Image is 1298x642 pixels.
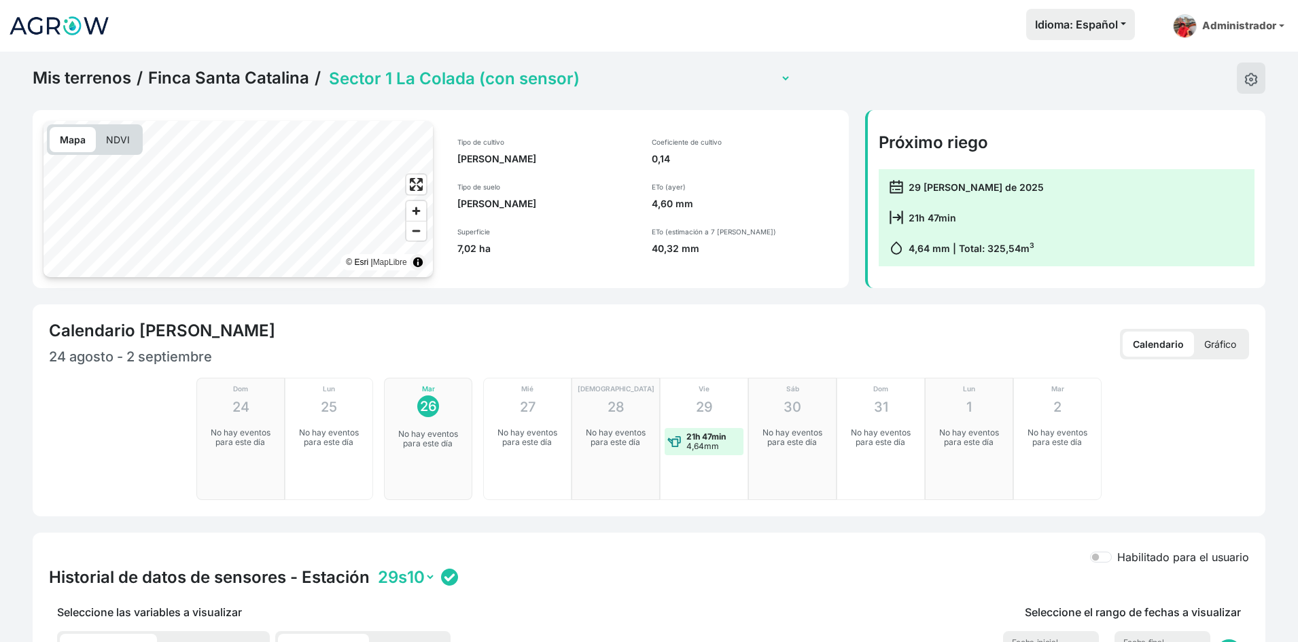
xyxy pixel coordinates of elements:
p: [PERSON_NAME] [457,197,635,211]
p: Mar [422,384,435,394]
p: No hay eventos para este día [846,428,915,447]
p: Dom [233,384,248,394]
p: 1 [966,397,972,417]
p: 27 [520,397,536,417]
p: Sáb [786,384,799,394]
p: 4,60 mm [652,197,838,211]
span: / [315,68,321,88]
select: Station selector [375,567,436,588]
p: Lun [323,384,335,394]
p: Mapa [50,127,96,152]
p: Mar [1051,384,1064,394]
p: 4,64mm [686,442,726,451]
p: NDVI [96,127,140,152]
span: / [137,68,143,88]
p: Lun [963,384,975,394]
p: 30 [784,397,801,417]
p: 2 [1053,397,1062,417]
p: 25 [321,397,337,417]
img: water-event [667,435,681,448]
a: Mis terrenos [33,68,131,88]
div: © Esri | [346,255,406,269]
p: No hay eventos para este día [758,428,827,447]
p: No hay eventos para este día [581,428,650,447]
p: No hay eventos para este día [493,428,562,447]
p: Tipo de suelo [457,182,635,192]
img: calendar [890,180,903,194]
img: calendar [890,241,903,255]
p: No hay eventos para este día [393,429,463,448]
img: admin-picture [1173,14,1197,38]
sup: 3 [1030,241,1034,250]
a: Administrador [1168,9,1290,43]
p: ETo (estimación a 7 [PERSON_NAME]) [652,227,838,236]
p: 29 [696,397,713,417]
img: edit [1244,73,1258,86]
p: Tipo de cultivo [457,137,635,147]
p: 24 [232,397,249,417]
p: Superficie [457,227,635,236]
button: Zoom in [406,201,426,221]
p: 21h 47min [909,211,956,225]
button: Enter fullscreen [406,175,426,194]
summary: Toggle attribution [410,254,426,270]
p: [PERSON_NAME] [457,152,635,166]
select: Terrain Selector [326,68,791,89]
p: 31 [874,397,888,417]
p: 0,14 [652,152,838,166]
button: Idioma: Español [1026,9,1135,40]
span: m [1021,243,1034,254]
p: No hay eventos para este día [294,428,364,447]
p: 26 [420,396,437,416]
h4: Próximo riego [879,132,1255,153]
p: Gráfico [1194,332,1246,357]
button: Zoom out [406,221,426,240]
img: status [441,569,458,586]
p: Mié [521,384,533,394]
p: No hay eventos para este día [1023,428,1092,447]
img: Logo [8,9,110,43]
label: Habilitado para el usuario [1117,549,1249,565]
h4: Historial de datos de sensores - Estación [49,567,370,588]
h4: Calendario [PERSON_NAME] [49,321,275,341]
p: ETo (ayer) [652,182,838,192]
p: 28 [608,397,625,417]
p: Seleccione el rango de fechas a visualizar [1025,604,1241,620]
p: 4,64 mm | Total: 325,54 [909,241,1034,255]
p: 29 [PERSON_NAME] de 2025 [909,180,1044,194]
p: No hay eventos para este día [934,428,1004,447]
strong: 21h 47min [686,431,726,442]
p: No hay eventos para este día [206,428,275,447]
canvas: Map [43,121,433,277]
p: Calendario [1123,332,1194,357]
p: Vie [699,384,709,394]
p: [DEMOGRAPHIC_DATA] [578,384,654,394]
p: Coeficiente de cultivo [652,137,838,147]
p: 7,02 ha [457,242,635,255]
p: 24 agosto - 2 septiembre [49,346,649,367]
p: Seleccione las variables a visualizar [49,604,742,620]
a: MapLibre [373,257,407,267]
a: Finca Santa Catalina [148,68,309,88]
p: Dom [873,384,888,394]
p: 40,32 mm [652,242,838,255]
img: calendar [890,211,903,224]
